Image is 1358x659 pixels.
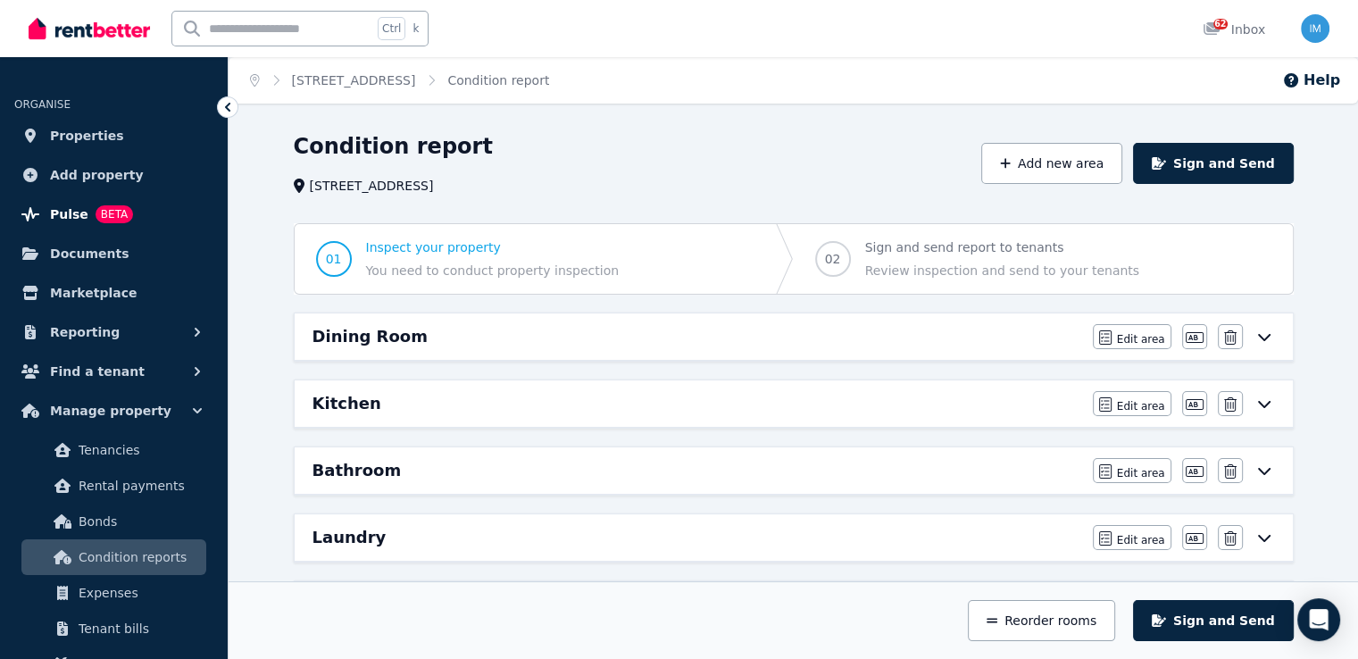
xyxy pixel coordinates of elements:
h6: Kitchen [312,391,381,416]
button: Add new area [981,143,1122,184]
span: ORGANISE [14,98,71,111]
span: Review inspection and send to your tenants [865,262,1139,279]
a: Documents [14,236,213,271]
span: Edit area [1117,332,1165,346]
span: Marketplace [50,282,137,304]
span: BETA [96,205,133,223]
h6: Laundry [312,525,387,550]
img: RentBetter [29,15,150,42]
button: Edit area [1093,525,1171,550]
div: Inbox [1203,21,1265,38]
span: Expenses [79,582,199,604]
span: [STREET_ADDRESS] [310,177,434,195]
span: Rental payments [79,475,199,496]
span: Edit area [1117,533,1165,547]
span: Ctrl [378,17,405,40]
span: Properties [50,125,124,146]
a: Tenancies [21,432,206,468]
a: Rental payments [21,468,206,504]
a: Properties [14,118,213,154]
button: Help [1282,70,1340,91]
span: Condition reports [79,546,199,568]
h6: Bathroom [312,458,402,483]
a: Condition reports [21,539,206,575]
span: You need to conduct property inspection [366,262,620,279]
button: Sign and Send [1133,600,1293,641]
nav: Breadcrumb [229,57,571,104]
a: [STREET_ADDRESS] [292,73,416,88]
button: Find a tenant [14,354,213,389]
button: Reorder rooms [968,600,1115,641]
span: Pulse [50,204,88,225]
span: Bonds [79,511,199,532]
button: Reporting [14,314,213,350]
a: Condition report [447,73,549,88]
span: Sign and send report to tenants [865,238,1139,256]
span: Tenancies [79,439,199,461]
h6: Dining Room [312,324,428,349]
span: 62 [1213,19,1228,29]
div: Open Intercom Messenger [1297,598,1340,641]
span: Edit area [1117,466,1165,480]
a: Add property [14,157,213,193]
a: Bonds [21,504,206,539]
button: Edit area [1093,324,1171,349]
span: Manage property [50,400,171,421]
a: Marketplace [14,275,213,311]
a: Tenant bills [21,611,206,646]
nav: Progress [294,223,1294,295]
h1: Condition report [294,132,493,161]
button: Edit area [1093,458,1171,483]
span: Tenant bills [79,618,199,639]
button: Edit area [1093,391,1171,416]
span: Documents [50,243,129,264]
span: 02 [825,250,841,268]
span: k [412,21,419,36]
button: Sign and Send [1133,143,1293,184]
button: Manage property [14,393,213,429]
span: Add property [50,164,144,186]
a: PulseBETA [14,196,213,232]
span: Reporting [50,321,120,343]
span: Find a tenant [50,361,145,382]
a: Expenses [21,575,206,611]
img: Isaac musa [1301,14,1329,43]
span: Inspect your property [366,238,620,256]
span: Edit area [1117,399,1165,413]
span: 01 [326,250,342,268]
